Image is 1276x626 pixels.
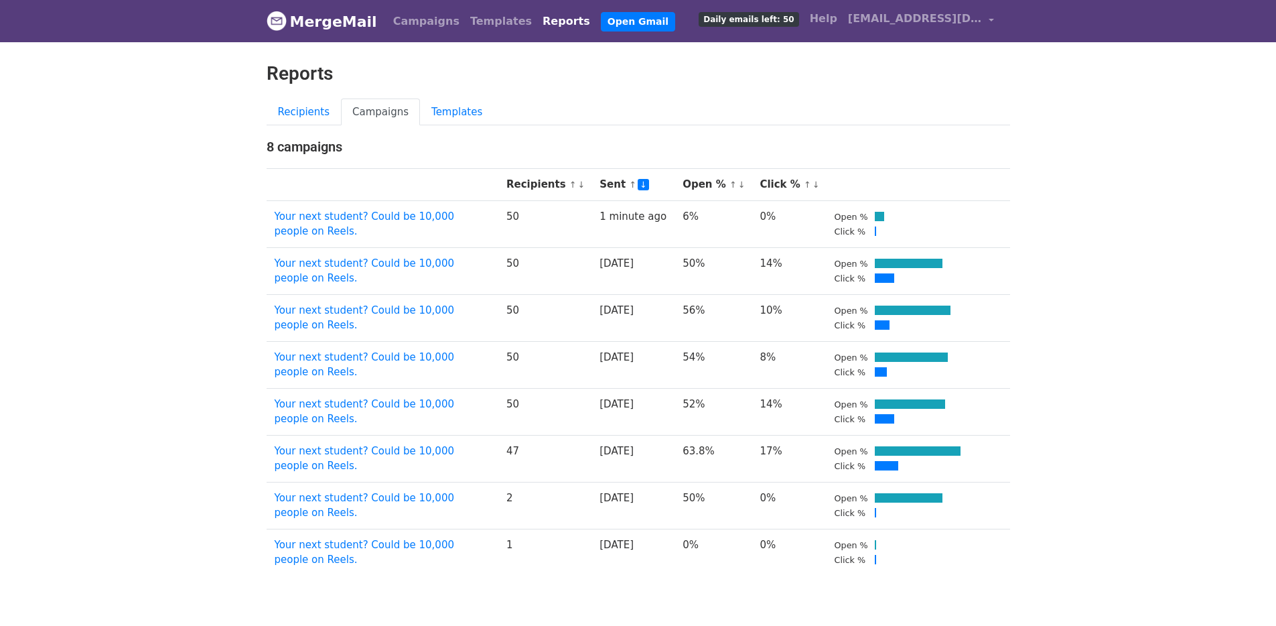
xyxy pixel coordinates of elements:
[275,257,454,285] a: Your next student? Could be 10,000 people on Reels.
[752,435,826,482] td: 17%
[629,180,636,190] a: ↑
[578,180,585,190] a: ↓
[752,388,826,435] td: 14%
[835,446,868,456] small: Open %
[498,247,591,294] td: 50
[498,435,591,482] td: 47
[498,200,591,247] td: 50
[804,180,811,190] a: ↑
[835,367,866,377] small: Click %
[835,540,868,550] small: Open %
[675,529,752,576] td: 0%
[591,529,675,576] td: [DATE]
[752,341,826,388] td: 8%
[675,435,752,482] td: 63.8%
[675,294,752,341] td: 56%
[835,227,866,237] small: Click %
[835,306,868,316] small: Open %
[275,304,454,332] a: Your next student? Could be 10,000 people on Reels.
[804,5,843,32] a: Help
[498,388,591,435] td: 50
[752,169,826,201] th: Click %
[498,169,591,201] th: Recipients
[675,247,752,294] td: 50%
[591,200,675,247] td: 1 minute ago
[591,388,675,435] td: [DATE]
[275,492,454,519] a: Your next student? Could be 10,000 people on Reels.
[591,169,675,201] th: Sent
[275,539,454,566] a: Your next student? Could be 10,000 people on Reels.
[675,388,752,435] td: 52%
[275,351,454,379] a: Your next student? Could be 10,000 people on Reels.
[341,99,420,126] a: Campaigns
[752,529,826,576] td: 0%
[752,482,826,529] td: 0%
[267,7,377,36] a: MergeMail
[275,445,454,473] a: Your next student? Could be 10,000 people on Reels.
[835,461,866,471] small: Click %
[591,341,675,388] td: [DATE]
[835,399,868,410] small: Open %
[812,180,820,190] a: ↓
[835,414,866,424] small: Click %
[835,555,866,565] small: Click %
[752,247,826,294] td: 14%
[843,5,999,37] a: [EMAIL_ADDRESS][DOMAIN_NAME]
[591,435,675,482] td: [DATE]
[498,294,591,341] td: 50
[738,180,746,190] a: ↓
[693,5,804,32] a: Daily emails left: 50
[465,8,537,35] a: Templates
[275,398,454,426] a: Your next student? Could be 10,000 people on Reels.
[420,99,494,126] a: Templates
[498,529,591,576] td: 1
[591,482,675,529] td: [DATE]
[835,259,868,269] small: Open %
[835,212,868,222] small: Open %
[569,180,577,190] a: ↑
[267,62,1010,85] h2: Reports
[275,210,454,238] a: Your next student? Could be 10,000 people on Reels.
[267,139,1010,155] h4: 8 campaigns
[267,11,287,31] img: MergeMail logo
[537,8,595,35] a: Reports
[498,482,591,529] td: 2
[835,273,866,284] small: Click %
[848,11,982,27] span: [EMAIL_ADDRESS][DOMAIN_NAME]
[638,179,649,190] a: ↓
[729,180,737,190] a: ↑
[835,493,868,503] small: Open %
[591,294,675,341] td: [DATE]
[675,341,752,388] td: 54%
[752,200,826,247] td: 0%
[498,341,591,388] td: 50
[675,482,752,529] td: 50%
[675,169,752,201] th: Open %
[835,353,868,363] small: Open %
[388,8,465,35] a: Campaigns
[591,247,675,294] td: [DATE]
[675,200,752,247] td: 6%
[752,294,826,341] td: 10%
[601,12,675,32] a: Open Gmail
[835,320,866,330] small: Click %
[267,99,342,126] a: Recipients
[699,12,798,27] span: Daily emails left: 50
[835,508,866,518] small: Click %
